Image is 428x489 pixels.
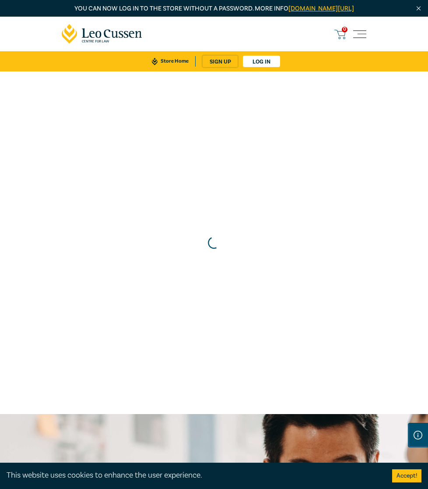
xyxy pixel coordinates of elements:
[7,470,379,481] div: This website uses cookies to enhance the user experience.
[392,469,421,482] button: Accept cookies
[203,56,238,67] a: sign up
[414,431,422,439] img: Information Icon
[243,56,280,67] a: Log in
[353,28,366,41] button: Toggle navigation
[62,4,366,14] p: You can now log in to the store without a password. More info
[288,4,354,13] a: [DOMAIN_NAME][URL]
[342,27,347,32] span: 0
[145,56,196,67] a: Store Home
[415,5,422,12] img: Close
